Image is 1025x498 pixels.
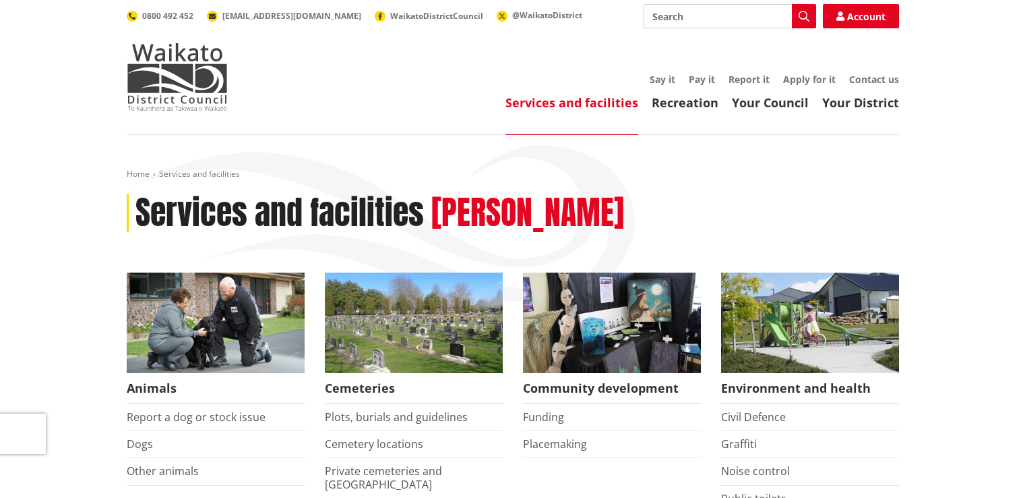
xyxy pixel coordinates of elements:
[127,43,228,111] img: Waikato District Council - Te Kaunihera aa Takiwaa o Waikato
[523,373,701,404] span: Community development
[849,73,899,86] a: Contact us
[325,273,503,404] a: Huntly Cemetery Cemeteries
[721,273,899,373] img: New housing in Pokeno
[732,94,809,111] a: Your Council
[127,273,305,404] a: Waikato District Council Animal Control team Animals
[822,94,899,111] a: Your District
[728,73,770,86] a: Report it
[721,373,899,404] span: Environment and health
[127,168,150,179] a: Home
[689,73,715,86] a: Pay it
[721,410,786,424] a: Civil Defence
[159,168,240,179] span: Services and facilities
[127,273,305,373] img: Animal Control
[127,437,153,451] a: Dogs
[127,10,193,22] a: 0800 492 452
[390,10,483,22] span: WaikatoDistrictCouncil
[523,437,587,451] a: Placemaking
[505,94,638,111] a: Services and facilities
[325,273,503,373] img: Huntly Cemetery
[431,194,624,233] h2: [PERSON_NAME]
[523,410,564,424] a: Funding
[325,410,468,424] a: Plots, burials and guidelines
[127,464,199,478] a: Other animals
[497,9,582,21] a: @WaikatoDistrict
[523,273,701,373] img: Matariki Travelling Suitcase Art Exhibition
[523,273,701,404] a: Matariki Travelling Suitcase Art Exhibition Community development
[652,94,718,111] a: Recreation
[721,273,899,404] a: New housing in Pokeno Environment and health
[127,410,266,424] a: Report a dog or stock issue
[721,464,790,478] a: Noise control
[644,4,816,28] input: Search input
[142,10,193,22] span: 0800 492 452
[783,73,836,86] a: Apply for it
[135,194,424,233] h1: Services and facilities
[207,10,361,22] a: [EMAIL_ADDRESS][DOMAIN_NAME]
[127,373,305,404] span: Animals
[127,169,899,180] nav: breadcrumb
[721,437,757,451] a: Graffiti
[325,464,442,491] a: Private cemeteries and [GEOGRAPHIC_DATA]
[325,437,423,451] a: Cemetery locations
[650,73,675,86] a: Say it
[222,10,361,22] span: [EMAIL_ADDRESS][DOMAIN_NAME]
[512,9,582,21] span: @WaikatoDistrict
[823,4,899,28] a: Account
[325,373,503,404] span: Cemeteries
[375,10,483,22] a: WaikatoDistrictCouncil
